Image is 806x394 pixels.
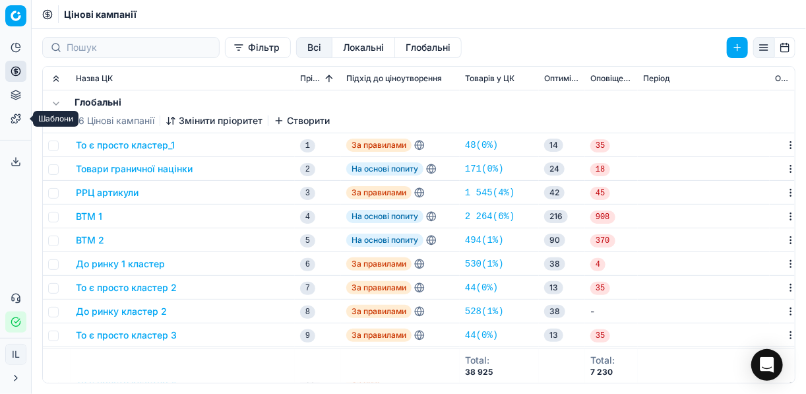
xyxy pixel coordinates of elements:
[465,305,504,318] a: 528(1%)
[5,344,26,365] button: IL
[300,163,315,176] span: 2
[544,139,563,152] span: 14
[590,282,610,295] span: 35
[48,71,64,86] button: Expand all
[76,234,104,247] button: ВТМ 2
[346,139,412,152] span: За правилами
[465,329,498,342] a: 44(0%)
[544,329,563,342] span: 13
[775,73,790,84] span: Остання зміна
[300,282,315,295] span: 7
[544,162,565,176] span: 24
[75,114,154,127] span: 16 Цінові кампанії
[76,139,175,152] button: То є просто кластер_1
[544,234,565,247] span: 90
[64,8,137,21] span: Цінові кампанії
[300,306,315,319] span: 8
[76,305,167,318] button: До ринку кластер 2
[67,41,211,54] input: Пошук
[76,186,139,199] button: РРЦ артикули
[346,186,412,199] span: За правилами
[300,211,315,224] span: 4
[590,354,615,367] div: Total :
[346,210,423,223] span: На основі попиту
[465,257,504,271] a: 530(1%)
[76,210,102,223] button: ВТМ 1
[590,73,633,84] span: Оповіщення
[465,281,498,294] a: 44(0%)
[465,162,504,176] a: 171(0%)
[544,257,565,271] span: 38
[465,139,498,152] a: 48(0%)
[346,329,412,342] span: За правилами
[166,114,263,127] button: Змінити пріоритет
[544,305,565,318] span: 38
[465,73,514,84] span: Товарів у ЦК
[64,8,137,21] nav: breadcrumb
[751,349,783,381] div: Open Intercom Messenger
[332,37,395,58] button: local
[544,281,563,294] span: 13
[643,73,670,84] span: Період
[346,73,442,84] span: Підхід до ціноутворення
[346,281,412,294] span: За правилами
[346,234,423,247] span: На основі попиту
[585,347,638,371] td: -
[33,111,78,127] div: Шаблони
[346,257,412,271] span: За правилами
[300,258,315,271] span: 6
[395,37,462,58] button: global
[465,367,493,378] div: 38 925
[75,96,330,109] h5: Глобальні
[225,37,291,58] button: Фільтр
[300,234,315,247] span: 5
[590,367,615,378] div: 7 230
[76,162,193,176] button: Товари граничної націнки
[465,210,515,223] a: 2 264(6%)
[544,210,568,223] span: 216
[465,186,515,199] a: 1 545(4%)
[590,234,615,247] span: 370
[76,281,177,294] button: То є просто кластер 2
[346,305,412,318] span: За правилами
[76,329,177,342] button: То є просто кластер 3
[300,329,315,343] span: 9
[76,73,113,84] span: Назва ЦК
[590,163,610,176] span: 18
[76,257,165,271] button: До ринку 1 кластер
[585,300,638,323] td: -
[346,162,423,176] span: На основі попиту
[590,139,610,152] span: 35
[274,114,330,127] button: Створити
[590,329,610,343] span: 35
[300,139,315,152] span: 1
[300,73,323,84] span: Пріоритет
[323,72,336,85] button: Sorted by Пріоритет ascending
[590,258,605,271] span: 4
[544,186,565,199] span: 42
[300,187,315,200] span: 3
[590,211,615,224] span: 908
[6,345,26,364] span: IL
[296,37,332,58] button: all
[544,73,580,84] span: Оптимізаційні групи
[465,354,493,367] div: Total :
[590,187,610,200] span: 45
[465,234,504,247] a: 494(1%)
